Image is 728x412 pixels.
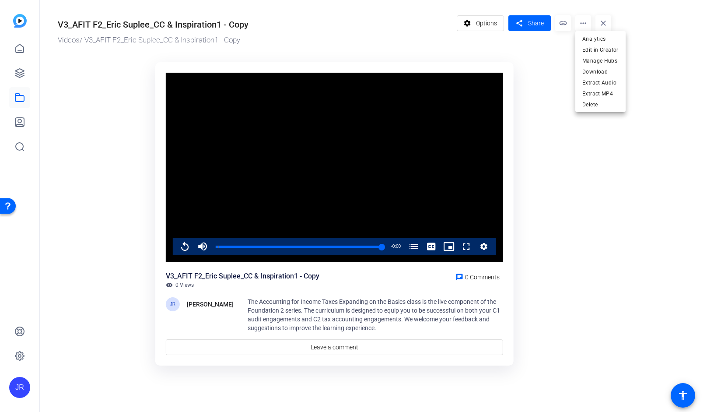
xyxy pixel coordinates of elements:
span: Analytics [582,34,619,44]
span: Edit in Creator [582,45,619,55]
span: Download [582,67,619,77]
span: Extract Audio [582,77,619,88]
span: Delete [582,99,619,110]
span: Manage Hubs [582,56,619,66]
span: Extract MP4 [582,88,619,99]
